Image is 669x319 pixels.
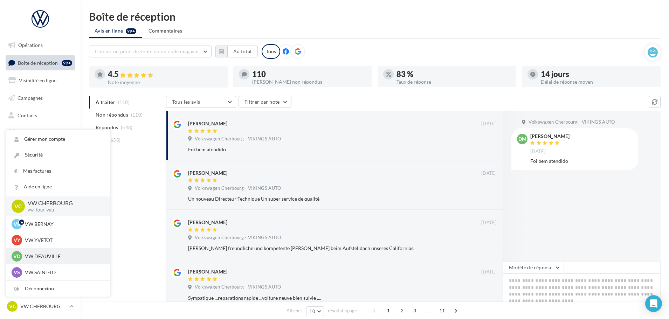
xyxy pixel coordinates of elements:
button: Modèle de réponse [503,262,564,273]
span: Contacts [18,112,37,118]
span: (548) [121,125,133,130]
span: VC [14,202,22,210]
a: Campagnes [4,91,76,105]
button: Au total [215,46,258,57]
p: VW CHERBOURG [28,199,99,207]
a: Gérer mon compte [6,131,110,147]
span: Volkswagen Cherbourg - VIKINGS AUTO [195,235,281,241]
a: Mes factures [6,163,110,179]
div: Foi bem atendido [530,158,633,165]
p: VW BERNAY [25,221,102,228]
div: [PERSON_NAME] [188,219,227,226]
button: Au total [227,46,258,57]
div: 4.5 [108,70,222,78]
span: [DATE] [481,170,497,176]
a: PLV et print personnalisable [4,160,76,181]
span: [DATE] [481,220,497,226]
p: VW YVETOT [25,237,102,244]
span: Choisir un point de vente ou un code magasin [95,48,199,54]
span: VS [14,269,20,276]
span: Volkswagen Cherbourg - VIKINGS AUTO [195,284,281,290]
span: 10 [309,308,315,314]
div: Un nouveau Directeur Technique Un super service de qualité [188,195,451,202]
div: [PERSON_NAME] non répondus [252,79,366,84]
span: Opérations [18,42,43,48]
div: Foi bem atendido [188,146,451,153]
span: Visibilité en ligne [19,77,56,83]
div: 14 jours [541,70,655,78]
button: Choisir un point de vente ou un code magasin [89,46,212,57]
div: [PERSON_NAME] [188,169,227,176]
div: [PERSON_NAME] freundliche und kompetente [PERSON_NAME] beim Aufstelldach unseres Californias. [188,245,451,252]
div: Note moyenne [108,80,222,85]
span: (658) [109,137,121,143]
a: Campagnes DataOnDemand [4,183,76,204]
span: 1 [383,305,394,316]
span: Commentaires [149,27,182,34]
span: Répondus [96,124,118,131]
a: VC VW CHERBOURG [6,300,75,313]
p: VW DEAUVILLE [25,253,102,260]
p: VW CHERBOURG [20,303,67,310]
span: DM [518,136,526,143]
span: VY [14,237,20,244]
a: Visibilité en ligne [4,73,76,88]
span: [DATE] [481,121,497,127]
div: 99+ [62,60,72,66]
span: Non répondus [96,111,128,118]
button: Tous les avis [166,96,236,108]
div: Taux de réponse [396,79,511,84]
button: 10 [306,306,324,316]
span: VC [9,303,16,310]
div: [PERSON_NAME] [530,134,570,139]
span: [DATE] [481,269,497,275]
div: Sympatique ...reparations rapide ...voiture neuve bien suivie .... [188,294,451,301]
button: Filtrer par note [239,96,291,108]
a: Contacts [4,108,76,123]
p: VW SAINT-LO [25,269,102,276]
div: [PERSON_NAME] [188,120,227,127]
span: Volkswagen Cherbourg - VIKINGS AUTO [195,136,281,142]
div: [PERSON_NAME] [188,268,227,275]
span: Boîte de réception [18,60,58,65]
span: résultats/page [328,307,357,314]
span: Campagnes [18,95,43,101]
span: 2 [396,305,408,316]
div: Délai de réponse moyen [541,79,655,84]
div: Tous [262,44,280,59]
div: 110 [252,70,366,78]
a: Médiathèque [4,125,76,140]
span: Tous les avis [172,99,200,105]
span: Afficher [287,307,302,314]
span: 3 [409,305,420,316]
span: (110) [131,112,143,118]
span: 11 [436,305,448,316]
a: Aide en ligne [6,179,110,195]
span: Volkswagen Cherbourg - VIKINGS AUTO [529,119,615,125]
span: Volkswagen Cherbourg - VIKINGS AUTO [195,185,281,192]
span: VD [13,253,20,260]
a: Boîte de réception99+ [4,55,76,70]
span: VB [14,221,20,228]
div: Déconnexion [6,281,110,297]
div: 83 % [396,70,511,78]
a: Opérations [4,38,76,53]
span: [DATE] [530,148,546,155]
span: ... [423,305,434,316]
p: vw-tour-vau [28,207,99,213]
div: Boîte de réception [89,11,661,22]
a: Calendrier [4,143,76,158]
div: Open Intercom Messenger [645,295,662,312]
a: Sécurité [6,147,110,163]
